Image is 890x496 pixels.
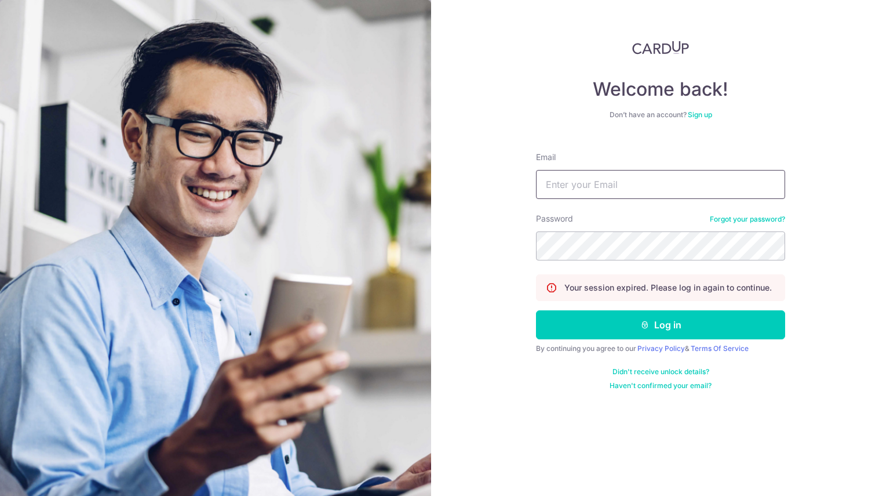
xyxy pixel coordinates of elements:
img: CardUp Logo [632,41,689,55]
label: Email [536,151,556,163]
div: By continuing you agree to our & [536,344,785,353]
div: Don’t have an account? [536,110,785,120]
a: Forgot your password? [710,215,785,224]
a: Sign up [688,110,712,119]
label: Password [536,213,573,225]
a: Privacy Policy [637,344,685,353]
button: Log in [536,310,785,339]
a: Haven't confirmed your email? [610,381,712,390]
p: Your session expired. Please log in again to continue. [564,282,772,294]
h4: Welcome back! [536,78,785,101]
a: Terms Of Service [691,344,749,353]
input: Enter your Email [536,170,785,199]
a: Didn't receive unlock details? [612,367,709,376]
